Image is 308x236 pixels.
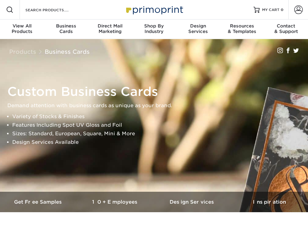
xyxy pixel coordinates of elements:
div: & Templates [220,23,264,34]
a: BusinessCards [44,20,88,39]
a: Design Services [154,192,231,212]
h3: Design Services [154,199,231,205]
span: Shop By [132,23,176,29]
img: Primoprint [123,3,185,16]
span: Design [176,23,220,29]
a: Business Cards [45,48,90,55]
li: Features Including Spot UV Gloss and Foil [12,121,306,129]
p: Demand attention with business cards as unique as your brand. [7,101,306,110]
span: Contact [264,23,308,29]
input: SEARCH PRODUCTS..... [25,6,85,13]
a: Direct MailMarketing [88,20,132,39]
div: Cards [44,23,88,34]
div: Services [176,23,220,34]
div: & Support [264,23,308,34]
span: MY CART [262,7,280,13]
h3: 10+ Employees [77,199,154,205]
a: Products [9,48,36,55]
li: Variety of Stocks & Finishes [12,112,306,121]
a: DesignServices [176,20,220,39]
a: Contact& Support [264,20,308,39]
span: Business [44,23,88,29]
a: Shop ByIndustry [132,20,176,39]
span: 0 [281,8,284,12]
span: Direct Mail [88,23,132,29]
a: 10+ Employees [77,192,154,212]
li: Sizes: Standard, European, Square, Mini & More [12,129,306,138]
a: Resources& Templates [220,20,264,39]
div: Industry [132,23,176,34]
h1: Custom Business Cards [7,84,306,99]
span: Resources [220,23,264,29]
li: Design Services Available [12,138,306,147]
div: Marketing [88,23,132,34]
